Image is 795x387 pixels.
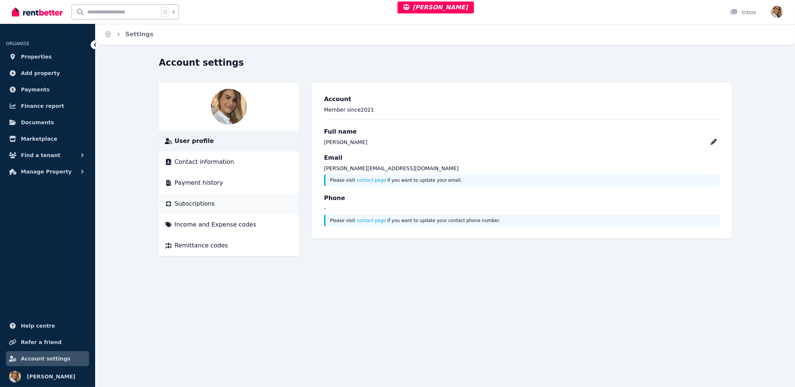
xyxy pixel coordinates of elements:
[165,199,293,208] a: Subscriptions
[165,220,293,229] a: Income and Expense codes
[324,95,720,104] h3: Account
[6,148,89,163] button: Find a tenant
[324,106,720,113] p: Member since 2021
[6,164,89,179] button: Manage Property
[324,127,720,136] h3: Full name
[6,335,89,350] a: Refer a friend
[356,218,386,223] a: contact page
[6,82,89,97] a: Payments
[6,99,89,113] a: Finance report
[21,151,60,160] span: Find a tenant
[175,220,256,229] span: Income and Expense codes
[21,321,55,330] span: Help centre
[21,52,52,61] span: Properties
[324,165,720,172] p: [PERSON_NAME][EMAIL_ADDRESS][DOMAIN_NAME]
[6,49,89,64] a: Properties
[175,241,228,250] span: Remittance codes
[211,89,247,125] img: Jodie Cartmer
[165,241,293,250] a: Remittance codes
[324,194,720,203] h3: Phone
[21,134,57,143] span: Marketplace
[12,6,63,18] img: RentBetter
[6,351,89,366] a: Account settings
[172,9,175,15] span: k
[21,69,60,78] span: Add property
[175,178,223,187] span: Payment history
[9,371,21,383] img: Jodie Cartmer
[324,138,367,146] div: [PERSON_NAME]
[95,24,163,45] nav: Breadcrumb
[21,354,70,363] span: Account settings
[21,102,64,110] span: Finance report
[6,66,89,81] a: Add property
[771,6,783,18] img: Jodie Cartmer
[330,218,715,224] p: Please visit if you want to update your contact phone number.
[159,57,244,69] h1: Account settings
[125,31,154,38] a: Settings
[21,167,72,176] span: Manage Property
[165,137,293,146] a: User profile
[730,9,756,16] div: Inbox
[6,115,89,130] a: Documents
[6,318,89,333] a: Help centre
[6,41,29,46] span: ORGANISE
[324,153,720,162] h3: Email
[27,372,75,381] span: [PERSON_NAME]
[165,157,293,166] a: Contact information
[356,178,386,183] a: contact page
[175,137,214,146] span: User profile
[6,131,89,146] a: Marketplace
[175,199,215,208] span: Subscriptions
[330,177,715,183] p: Please visit if you want to update your email.
[175,157,234,166] span: Contact information
[21,338,62,347] span: Refer a friend
[165,178,293,187] a: Payment history
[21,118,54,127] span: Documents
[403,4,468,11] span: [PERSON_NAME]
[21,85,50,94] span: Payments
[324,205,720,212] p: -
